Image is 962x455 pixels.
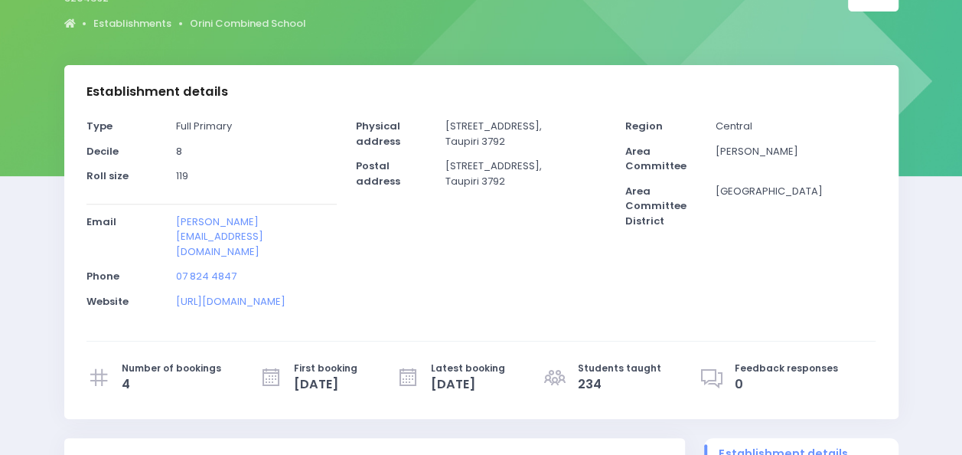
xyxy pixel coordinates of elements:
[176,169,337,184] p: 119
[294,362,357,375] span: First booking
[122,375,221,394] span: 4
[715,184,876,199] p: [GEOGRAPHIC_DATA]
[176,294,285,309] a: [URL][DOMAIN_NAME]
[625,184,686,228] strong: Area Committee District
[735,362,838,375] span: Feedback responses
[176,119,337,134] p: Full Primary
[86,269,119,283] strong: Phone
[86,119,113,133] strong: Type
[86,144,119,159] strong: Decile
[93,16,171,31] a: Establishments
[578,375,661,394] span: 234
[578,362,661,375] span: Students taught
[86,84,228,100] h3: Establishment details
[445,119,606,149] p: [STREET_ADDRESS], Taupiri 3792
[356,159,400,188] strong: Postal address
[294,375,357,394] span: [DATE]
[625,119,663,133] strong: Region
[625,144,686,174] strong: Area Committee
[176,269,236,283] a: 07 824 4847
[122,362,221,375] span: Number of bookings
[445,159,606,188] p: [STREET_ADDRESS], Taupiri 3792
[86,294,129,309] strong: Website
[176,214,263,259] a: [PERSON_NAME][EMAIL_ADDRESS][DOMAIN_NAME]
[356,119,400,149] strong: Physical address
[715,144,876,159] p: [PERSON_NAME]
[431,375,505,394] span: [DATE]
[190,16,306,31] a: Orini Combined School
[86,214,116,229] strong: Email
[715,119,876,134] p: Central
[86,169,129,183] strong: Roll size
[431,362,505,375] span: Latest booking
[176,144,337,159] p: 8
[735,375,838,394] span: 0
